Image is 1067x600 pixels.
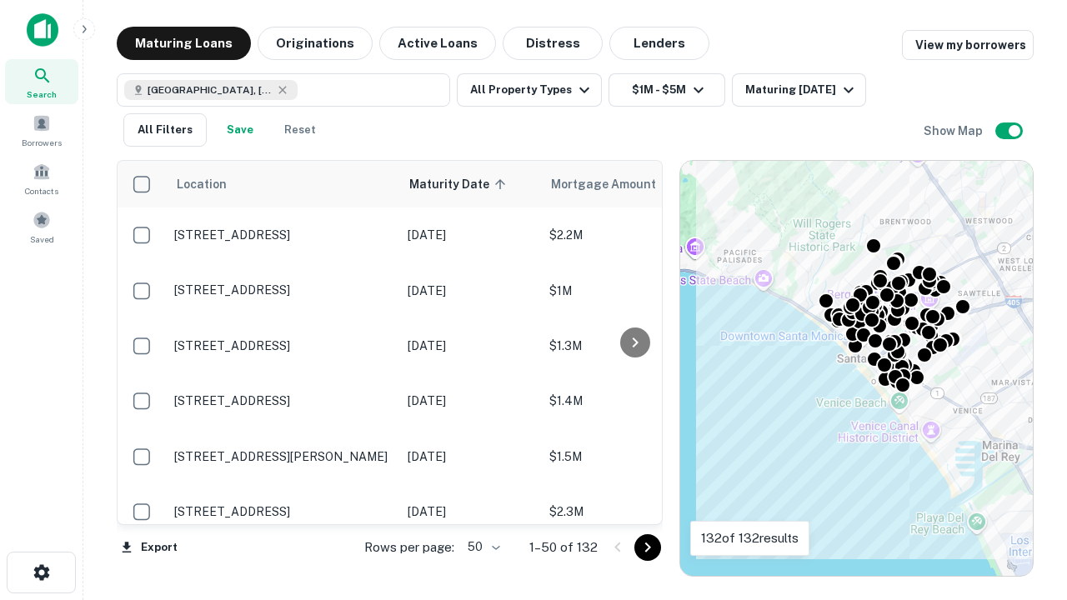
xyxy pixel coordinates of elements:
p: $1M [549,282,716,300]
span: Location [176,174,227,194]
p: [DATE] [408,282,533,300]
a: Saved [5,204,78,249]
button: Lenders [609,27,709,60]
p: 132 of 132 results [701,528,799,548]
a: Search [5,59,78,104]
p: $1.3M [549,337,716,355]
h6: Show Map [924,122,985,140]
p: [DATE] [408,337,533,355]
span: Mortgage Amount [551,174,678,194]
span: Saved [30,232,54,246]
div: 50 [461,535,503,559]
img: capitalize-icon.png [27,13,58,47]
button: Reset [273,113,327,147]
div: Maturing [DATE] [745,80,859,100]
p: [DATE] [408,392,533,410]
p: [STREET_ADDRESS] [174,393,391,408]
p: $1.5M [549,447,716,466]
p: [STREET_ADDRESS] [174,338,391,353]
button: All Property Types [457,73,602,107]
p: [DATE] [408,226,533,244]
button: All Filters [123,113,207,147]
span: [GEOGRAPHIC_DATA], [GEOGRAPHIC_DATA], [GEOGRAPHIC_DATA] [148,82,273,97]
span: Borrowers [22,136,62,149]
iframe: Chat Widget [984,467,1067,547]
th: Location [166,161,399,207]
span: Search [27,87,57,101]
a: Borrowers [5,107,78,152]
button: Distress [503,27,603,60]
button: Active Loans [379,27,496,60]
a: Contacts [5,156,78,201]
button: Save your search to get updates of matches that match your search criteria. [213,113,267,147]
button: [GEOGRAPHIC_DATA], [GEOGRAPHIC_DATA], [GEOGRAPHIC_DATA] [117,73,450,107]
p: [STREET_ADDRESS] [174,282,391,297]
th: Maturity Date [399,161,541,207]
button: Originations [258,27,373,60]
p: [STREET_ADDRESS] [174,227,391,242]
div: 0 0 [680,161,1033,576]
p: $2.2M [549,226,716,244]
button: Go to next page [634,534,661,561]
p: [STREET_ADDRESS] [174,504,391,519]
p: $1.4M [549,392,716,410]
button: $1M - $5M [609,73,725,107]
button: Maturing [DATE] [732,73,866,107]
p: [DATE] [408,502,533,521]
button: Maturing Loans [117,27,251,60]
span: Maturity Date [409,174,511,194]
p: [DATE] [408,447,533,466]
p: [STREET_ADDRESS][PERSON_NAME] [174,449,391,464]
a: View my borrowers [902,30,1034,60]
p: Rows per page: [364,537,454,557]
p: 1–50 of 132 [529,537,598,557]
p: $2.3M [549,502,716,521]
button: Export [117,535,182,560]
span: Contacts [25,184,58,197]
th: Mortgage Amount [541,161,724,207]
